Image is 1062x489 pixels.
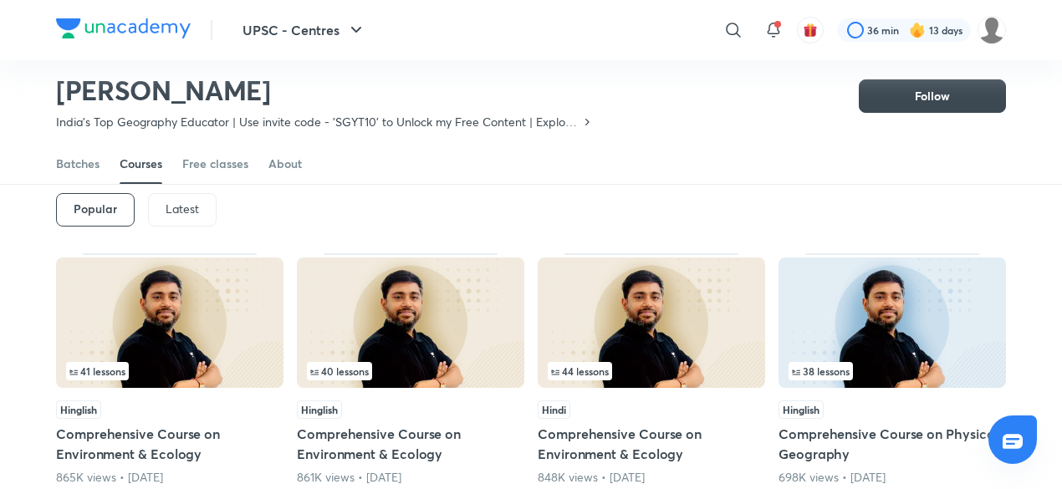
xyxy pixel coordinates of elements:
div: infocontainer [789,362,996,380]
div: Comprehensive Course on Environment & Ecology [56,253,283,486]
a: Courses [120,144,162,184]
div: Comprehensive Course on Environment & Ecology [297,253,524,486]
h5: Comprehensive Course on Environment & Ecology [538,424,765,464]
span: 40 lessons [310,366,369,376]
span: Hinglish [779,400,824,419]
img: Thumbnail [297,257,524,388]
h5: Comprehensive Course on Environment & Ecology [56,424,283,464]
div: 848K views • 4 years ago [538,469,765,486]
a: Free classes [182,144,248,184]
div: left [789,362,996,380]
div: infosection [548,362,755,380]
img: SAKSHI AGRAWAL [978,16,1006,44]
img: Thumbnail [779,257,1006,388]
span: Follow [915,88,950,104]
div: Comprehensive Course on Environment & Ecology [538,253,765,486]
span: Hindi [538,400,570,419]
button: Follow [859,79,1006,113]
div: Courses [120,155,162,172]
div: Free classes [182,155,248,172]
h2: [PERSON_NAME] [56,74,594,107]
button: UPSC - Centres [232,13,376,47]
div: left [66,362,273,380]
div: infocontainer [548,362,755,380]
img: Thumbnail [538,257,765,388]
p: India's Top Geography Educator | Use invite code - 'SGYT10' to Unlock my Free Content | Explore t... [56,114,580,130]
div: 861K views • 3 years ago [297,469,524,486]
span: 38 lessons [792,366,850,376]
div: left [307,362,514,380]
button: avatar [797,17,824,43]
div: Batches [56,155,100,172]
div: 865K views • 2 years ago [56,469,283,486]
h6: Popular [74,202,117,216]
h5: Comprehensive Course on Environment & Ecology [297,424,524,464]
div: infosection [307,362,514,380]
img: Thumbnail [56,257,283,388]
img: Company Logo [56,18,191,38]
a: About [268,144,302,184]
div: left [548,362,755,380]
div: infosection [66,362,273,380]
span: Hinglish [56,400,101,419]
span: 44 lessons [551,366,609,376]
a: Company Logo [56,18,191,43]
h5: Comprehensive Course on Physical Geography [779,424,1006,464]
div: Comprehensive Course on Physical Geography [779,253,1006,486]
span: 41 lessons [69,366,125,376]
div: infocontainer [66,362,273,380]
div: infocontainer [307,362,514,380]
img: streak [909,22,926,38]
span: Hinglish [297,400,342,419]
div: About [268,155,302,172]
div: 698K views • 2 years ago [779,469,1006,486]
div: infosection [789,362,996,380]
a: Batches [56,144,100,184]
img: avatar [803,23,818,38]
p: Latest [166,202,199,216]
